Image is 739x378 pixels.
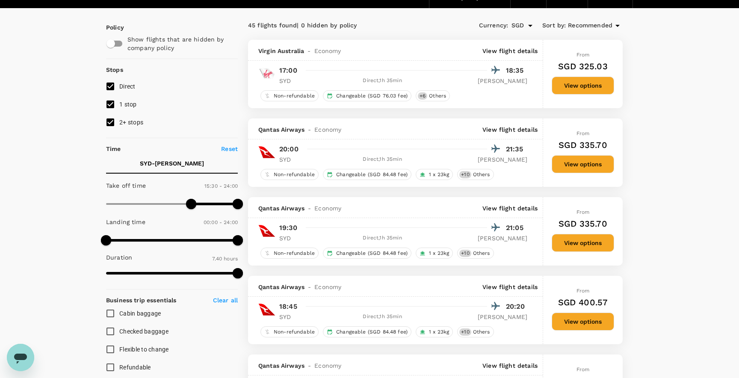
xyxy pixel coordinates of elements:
[140,159,204,168] p: SYD - [PERSON_NAME]
[314,204,341,213] span: Economy
[258,361,304,370] span: Qantas Airways
[304,283,314,291] span: -
[258,283,304,291] span: Qantas Airways
[270,328,318,336] span: Non-refundable
[576,288,590,294] span: From
[478,313,527,321] p: [PERSON_NAME]
[279,155,301,164] p: SYD
[106,66,123,73] strong: Stops
[552,77,614,94] button: View options
[478,234,527,242] p: [PERSON_NAME]
[119,346,169,353] span: Flexible to change
[470,171,494,178] span: Others
[482,47,538,55] p: View flight details
[558,295,608,309] h6: SGD 400.57
[306,155,459,164] div: Direct , 1h 35min
[119,364,151,371] span: Refundable
[270,250,318,257] span: Non-refundable
[221,145,238,153] p: Reset
[333,92,411,100] span: Changeable (SGD 76.03 fee)
[559,138,607,152] h6: SGD 335.70
[106,181,146,190] p: Take off time
[482,361,538,370] p: View flight details
[482,204,538,213] p: View flight details
[576,130,590,136] span: From
[119,310,161,317] span: Cabin baggage
[482,283,538,291] p: View flight details
[213,296,238,304] p: Clear all
[506,144,527,154] p: 21:35
[258,204,304,213] span: Qantas Airways
[204,183,238,189] span: 15:30 - 24:00
[204,219,238,225] span: 00:00 - 24:00
[333,171,411,178] span: Changeable (SGD 84.48 fee)
[304,47,314,55] span: -
[306,77,459,85] div: Direct , 1h 35min
[304,125,314,134] span: -
[559,217,607,230] h6: SGD 335.70
[459,328,471,336] span: + 10
[478,77,527,85] p: [PERSON_NAME]
[426,171,452,178] span: 1 x 23kg
[333,328,411,336] span: Changeable (SGD 84.48 fee)
[314,47,341,55] span: Economy
[119,83,136,90] span: Direct
[457,169,494,180] div: +10Others
[119,328,168,335] span: Checked baggage
[106,23,114,32] p: Policy
[506,65,527,76] p: 18:35
[418,92,427,100] span: + 6
[314,361,341,370] span: Economy
[106,253,132,262] p: Duration
[304,361,314,370] span: -
[426,328,452,336] span: 1 x 23kg
[552,313,614,331] button: View options
[459,171,471,178] span: + 10
[119,101,137,108] span: 1 stop
[323,169,411,180] div: Changeable (SGD 84.48 fee)
[119,119,143,126] span: 2+ stops
[306,313,459,321] div: Direct , 1h 35min
[270,92,318,100] span: Non-refundable
[258,65,275,82] img: VA
[279,65,297,76] p: 17:00
[426,92,449,100] span: Others
[279,301,297,312] p: 18:45
[470,328,494,336] span: Others
[279,223,297,233] p: 19:30
[416,248,453,259] div: 1 x 23kg
[542,21,566,30] span: Sort by :
[260,90,319,101] div: Non-refundable
[270,171,318,178] span: Non-refundable
[314,125,341,134] span: Economy
[260,248,319,259] div: Non-refundable
[459,250,471,257] span: + 10
[279,313,301,321] p: SYD
[333,250,411,257] span: Changeable (SGD 84.48 fee)
[323,90,411,101] div: Changeable (SGD 76.03 fee)
[416,326,453,337] div: 1 x 23kg
[279,77,301,85] p: SYD
[568,21,612,30] span: Recommended
[552,155,614,173] button: View options
[106,145,121,153] p: Time
[482,125,538,134] p: View flight details
[576,366,590,372] span: From
[416,169,453,180] div: 1 x 23kg
[279,144,299,154] p: 20:00
[258,125,304,134] span: Qantas Airways
[106,218,145,226] p: Landing time
[576,52,590,58] span: From
[506,301,527,312] p: 20:20
[426,250,452,257] span: 1 x 23kg
[558,59,608,73] h6: SGD 325.03
[323,326,411,337] div: Changeable (SGD 84.48 fee)
[258,301,275,318] img: QF
[127,35,232,52] p: Show flights that are hidden by company policy
[506,223,527,233] p: 21:05
[306,234,459,242] div: Direct , 1h 35min
[260,169,319,180] div: Non-refundable
[457,248,494,259] div: +10Others
[576,209,590,215] span: From
[258,222,275,239] img: QF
